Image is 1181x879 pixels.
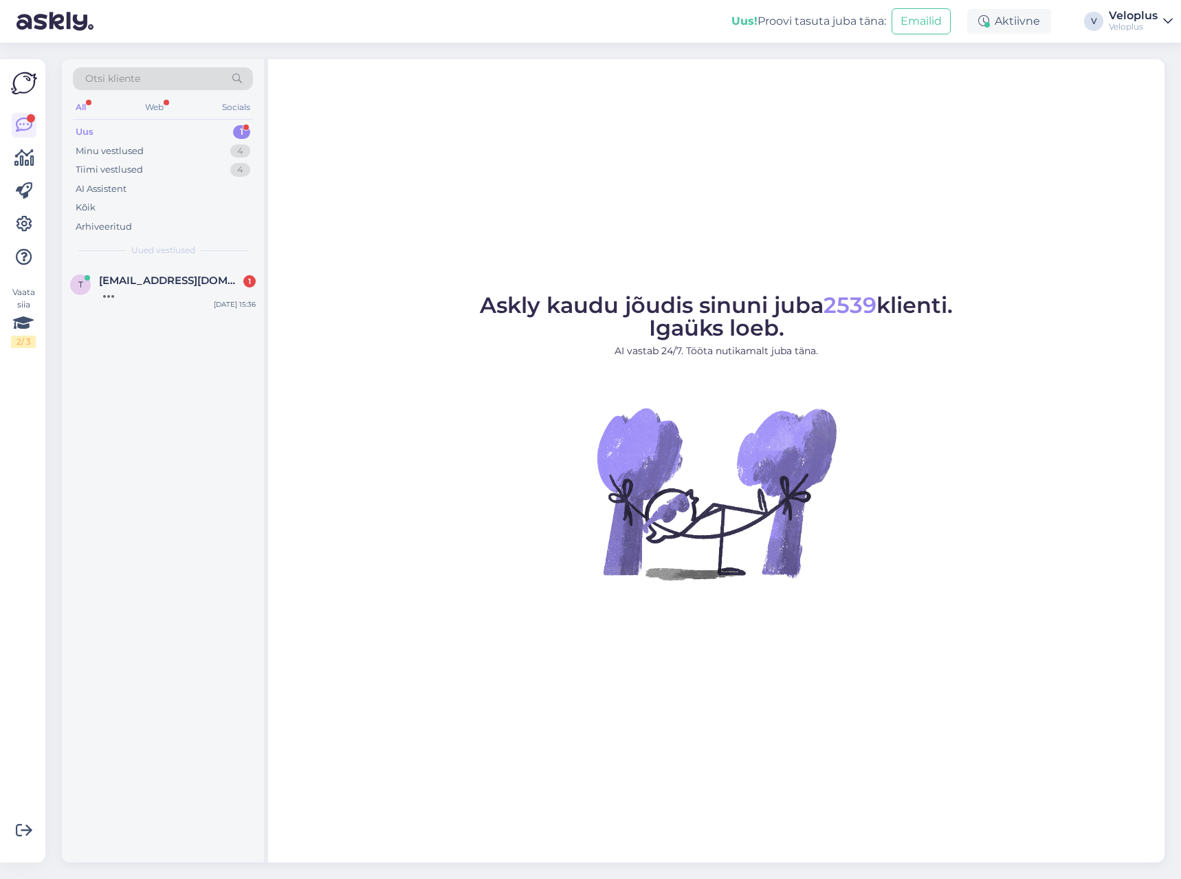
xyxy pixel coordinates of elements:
[480,292,953,341] span: Askly kaudu jõudis sinuni juba klienti. Igaüks loeb.
[76,163,143,177] div: Tiimi vestlused
[11,70,37,96] img: Askly Logo
[892,8,951,34] button: Emailid
[142,98,166,116] div: Web
[219,98,253,116] div: Socials
[76,201,96,215] div: Kõik
[214,299,256,310] div: [DATE] 15:36
[76,144,144,158] div: Minu vestlused
[1109,10,1158,21] div: Veloplus
[76,125,93,139] div: Uus
[11,286,36,348] div: Vaata siia
[593,369,840,617] img: No Chat active
[131,244,195,257] span: Uued vestlused
[85,72,140,86] span: Otsi kliente
[99,274,242,287] span: thomas8714@gmail.com
[1109,21,1158,32] div: Veloplus
[1109,10,1173,32] a: VeloplusVeloplus
[1084,12,1103,31] div: V
[78,279,83,290] span: t
[233,125,250,139] div: 1
[230,163,250,177] div: 4
[731,13,886,30] div: Proovi tasuta juba täna:
[731,14,758,28] b: Uus!
[967,9,1051,34] div: Aktiivne
[11,336,36,348] div: 2 / 3
[480,344,953,358] p: AI vastab 24/7. Tööta nutikamalt juba täna.
[230,144,250,158] div: 4
[73,98,89,116] div: All
[243,275,256,287] div: 1
[76,182,126,196] div: AI Assistent
[76,220,132,234] div: Arhiveeritud
[824,292,876,318] span: 2539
